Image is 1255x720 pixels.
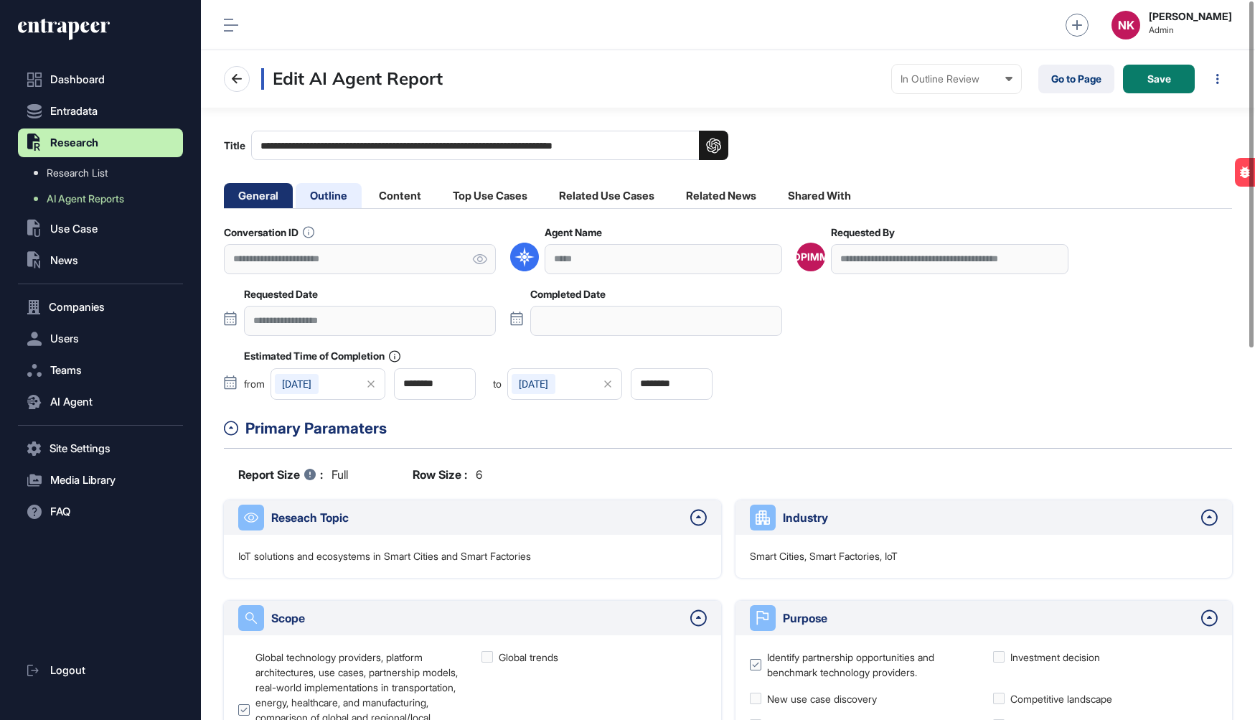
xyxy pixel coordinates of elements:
[50,506,70,518] span: FAQ
[50,396,93,408] span: AI Agent
[18,246,183,275] button: News
[767,650,974,680] div: Identify partnership opportunities and benchmark technology providers.
[50,137,98,149] span: Research
[244,289,318,300] label: Requested Date
[50,365,82,376] span: Teams
[224,183,293,208] li: General
[1010,691,1112,706] div: Competitive landscape
[365,183,436,208] li: Content
[25,186,183,212] a: AI Agent Reports
[783,509,1195,526] div: Industry
[244,350,400,363] label: Estimated Time of Completion
[50,665,85,676] span: Logout
[18,97,183,126] button: Entradata
[18,215,183,243] button: Use Case
[901,73,1012,85] div: In Outline Review
[18,128,183,157] button: Research
[50,74,105,85] span: Dashboard
[512,374,555,394] div: [DATE]
[545,227,602,238] label: Agent Name
[499,650,558,665] div: Global trends
[238,549,531,564] p: IoT solutions and ecosystems in Smart Cities and Smart Factories
[224,131,728,160] label: Title
[18,434,183,463] button: Site Settings
[50,333,79,345] span: Users
[50,474,116,486] span: Media Library
[1147,74,1171,84] span: Save
[50,443,111,454] span: Site Settings
[1149,25,1232,35] span: Admin
[774,183,865,208] li: Shared With
[1111,11,1140,39] button: NK
[493,379,502,389] span: to
[1149,11,1232,22] strong: [PERSON_NAME]
[1038,65,1114,93] a: Go to Page
[18,356,183,385] button: Teams
[47,193,124,205] span: AI Agent Reports
[49,301,105,313] span: Companies
[438,183,542,208] li: Top Use Cases
[261,68,443,90] h3: Edit AI Agent Report
[18,497,183,526] button: FAQ
[224,226,314,238] label: Conversation ID
[1123,65,1195,93] button: Save
[18,65,183,94] a: Dashboard
[244,379,265,389] span: from
[275,374,319,394] div: [DATE]
[18,656,183,685] a: Logout
[238,466,323,483] b: Report Size :
[18,293,183,322] button: Companies
[245,417,1232,440] div: Primary Paramaters
[750,549,898,564] p: Smart Cities, Smart Factories, IoT
[413,466,467,483] b: Row Size :
[50,255,78,266] span: News
[18,388,183,416] button: AI Agent
[50,223,98,235] span: Use Case
[251,131,728,160] input: Title
[271,509,683,526] div: Reseach Topic
[767,691,877,706] div: New use case discovery
[296,183,362,208] li: Outline
[1010,650,1100,665] div: Investment decision
[50,106,98,117] span: Entradata
[25,160,183,186] a: Research List
[413,466,482,483] div: 6
[831,227,895,238] label: Requested By
[47,167,108,179] span: Research List
[672,183,771,208] li: Related News
[545,183,669,208] li: Related Use Cases
[271,609,683,627] div: Scope
[793,251,829,263] div: OPIMM
[18,466,183,495] button: Media Library
[530,289,606,300] label: Completed Date
[783,609,1195,627] div: Purpose
[18,324,183,353] button: Users
[238,466,348,483] div: full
